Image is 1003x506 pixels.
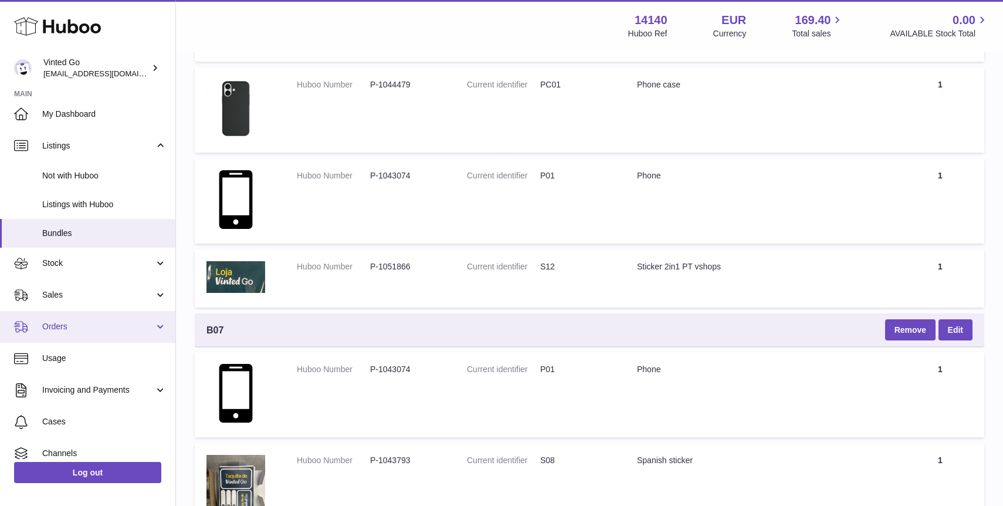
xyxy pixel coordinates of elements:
[206,79,265,138] img: Phone case
[540,170,614,181] dd: P01
[42,384,154,396] span: Invoicing and Payments
[467,79,540,90] dt: Current identifier
[43,57,149,79] div: Vinted Go
[795,12,831,28] span: 169.40
[206,364,265,423] img: Phone
[42,416,167,427] span: Cases
[42,228,167,239] span: Bundles
[467,170,540,181] dt: Current identifier
[896,352,984,437] td: 1
[896,249,984,308] td: 1
[297,170,370,181] dt: Huboo Number
[540,261,614,272] dd: S12
[792,12,844,39] a: 169.40 Total sales
[792,28,844,39] span: Total sales
[42,448,167,459] span: Channels
[637,79,885,90] div: Phone case
[635,12,667,28] strong: 14140
[467,455,540,466] dt: Current identifier
[43,69,172,78] span: [EMAIL_ADDRESS][DOMAIN_NAME]
[42,140,154,151] span: Listings
[206,170,265,229] img: Phone
[370,455,443,466] dd: P-1043793
[540,364,614,375] dd: P01
[42,109,167,120] span: My Dashboard
[637,261,885,272] div: Sticker 2in1 PT vshops
[637,364,885,375] div: Phone
[297,364,370,375] dt: Huboo Number
[297,455,370,466] dt: Huboo Number
[370,170,443,181] dd: P-1043074
[637,455,885,466] div: Spanish sticker
[467,364,540,375] dt: Current identifier
[896,68,984,153] td: 1
[885,319,936,340] button: Remove
[953,12,975,28] span: 0.00
[896,158,984,244] td: 1
[938,319,972,340] a: Edit
[206,261,265,293] img: Sticker 2in1 PT vshops
[890,28,989,39] span: AVAILABLE Stock Total
[42,353,167,364] span: Usage
[297,79,370,90] dt: Huboo Number
[540,455,614,466] dd: S08
[42,170,167,181] span: Not with Huboo
[206,324,223,337] span: B07
[467,261,540,272] dt: Current identifier
[628,28,667,39] div: Huboo Ref
[370,79,443,90] dd: P-1044479
[297,261,370,272] dt: Huboo Number
[42,199,167,210] span: Listings with Huboo
[42,321,154,332] span: Orders
[370,364,443,375] dd: P-1043074
[14,59,32,77] img: giedre.bartusyte@vinted.com
[637,170,885,181] div: Phone
[721,12,746,28] strong: EUR
[42,258,154,269] span: Stock
[890,12,989,39] a: 0.00 AVAILABLE Stock Total
[370,261,443,272] dd: P-1051866
[540,79,614,90] dd: PC01
[14,462,161,483] a: Log out
[713,28,747,39] div: Currency
[42,289,154,301] span: Sales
